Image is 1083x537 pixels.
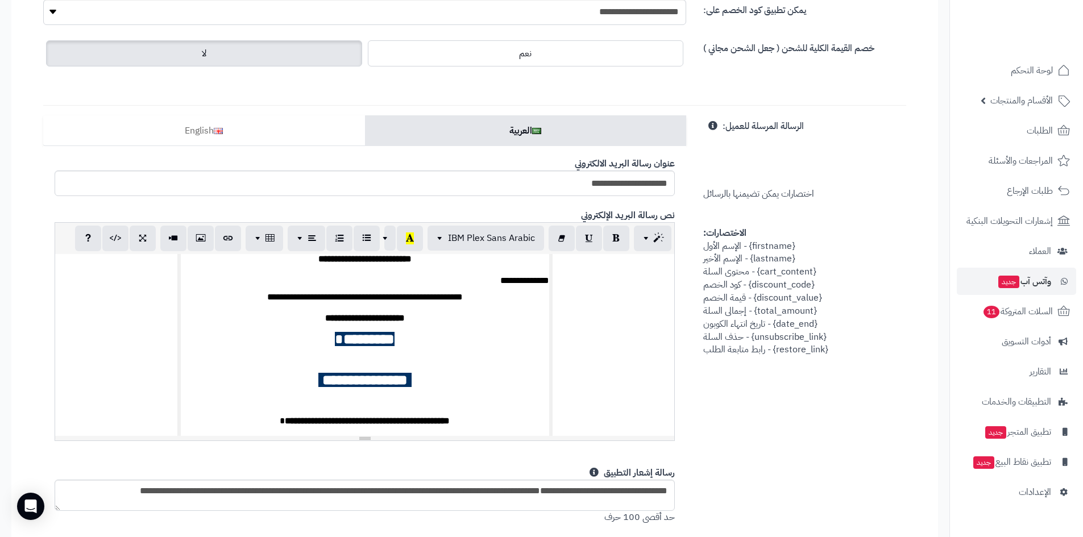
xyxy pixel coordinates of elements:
[984,424,1051,440] span: تطبيق المتجر
[957,117,1076,144] a: الطلبات
[957,418,1076,446] a: تطبيق المتجرجديد
[365,115,687,146] a: العربية
[957,388,1076,415] a: التطبيقات والخدمات
[604,466,675,480] b: رسالة إشعار التطبيق
[46,467,683,524] div: حد أقصى 100 حرف
[998,276,1019,288] span: جديد
[957,358,1076,385] a: التقارير
[957,147,1076,174] a: المراجعات والأسئلة
[984,306,999,318] span: 11
[989,153,1053,169] span: المراجعات والأسئلة
[202,47,206,60] span: لا
[966,213,1053,229] span: إشعارات التحويلات البنكية
[957,328,1076,355] a: أدوات التسويق
[1007,183,1053,199] span: طلبات الإرجاع
[703,226,746,240] strong: الاختصارات:
[1011,63,1053,78] span: لوحة التحكم
[1029,243,1051,259] span: العملاء
[990,93,1053,109] span: الأقسام والمنتجات
[703,119,828,356] span: اختصارات يمكن تضيمنها بالرسائل {firstname} - الإسم الأول {lastname} - الإسم الأخير {cart_content}...
[17,493,44,520] div: Open Intercom Messenger
[1019,484,1051,500] span: الإعدادات
[997,273,1051,289] span: وآتس آب
[957,298,1076,325] a: السلات المتروكة11
[957,238,1076,265] a: العملاء
[985,426,1006,439] span: جديد
[957,478,1076,506] a: الإعدادات
[214,128,223,134] img: en-gb.png
[448,231,535,245] span: IBM Plex Sans Arabic
[43,115,365,146] a: English
[1027,123,1053,139] span: الطلبات
[519,47,532,60] span: نعم
[575,157,675,170] b: عنوان رسالة البريد الالكتروني
[973,456,994,469] span: جديد
[581,209,675,222] b: نص رسالة البريد الإلكتروني
[972,454,1051,470] span: تطبيق نقاط البيع
[957,268,1076,295] a: وآتس آبجديد
[982,303,1053,319] span: السلات المتروكة
[982,394,1051,410] span: التطبيقات والخدمات
[957,207,1076,235] a: إشعارات التحويلات البنكية
[957,57,1076,84] a: لوحة التحكم
[723,115,804,133] label: الرسالة المرسلة للعميل:
[1030,364,1051,380] span: التقارير
[1002,334,1051,349] span: أدوات التسويق
[957,448,1076,476] a: تطبيق نقاط البيعجديد
[532,128,541,134] img: ar.png
[957,177,1076,205] a: طلبات الإرجاع
[428,226,544,251] button: IBM Plex Sans Arabic
[703,38,874,55] label: خصم القيمة الكلية للشحن ( جعل الشحن مجاني )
